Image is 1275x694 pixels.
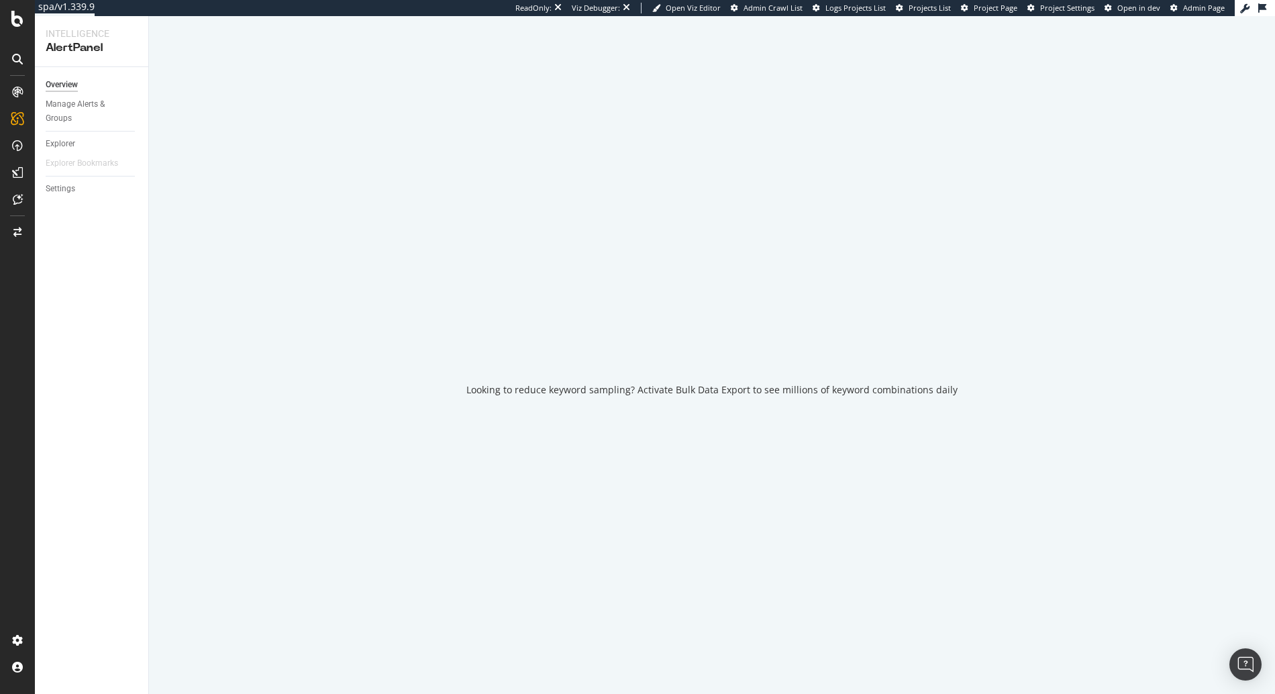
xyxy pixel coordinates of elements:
div: AlertPanel [46,40,138,56]
span: Admin Crawl List [744,3,803,13]
a: Open in dev [1105,3,1160,13]
div: Looking to reduce keyword sampling? Activate Bulk Data Export to see millions of keyword combinat... [466,383,958,397]
div: Settings [46,182,75,196]
a: Projects List [896,3,951,13]
a: Open Viz Editor [652,3,721,13]
a: Admin Crawl List [731,3,803,13]
div: Manage Alerts & Groups [46,97,126,126]
a: Project Page [961,3,1017,13]
a: Admin Page [1170,3,1225,13]
span: Logs Projects List [825,3,886,13]
div: ReadOnly: [515,3,552,13]
div: Explorer Bookmarks [46,156,118,170]
span: Open in dev [1117,3,1160,13]
span: Admin Page [1183,3,1225,13]
div: animation [664,313,760,362]
a: Project Settings [1027,3,1094,13]
a: Overview [46,78,139,92]
div: Overview [46,78,78,92]
span: Open Viz Editor [666,3,721,13]
a: Explorer [46,137,139,151]
div: Explorer [46,137,75,151]
div: Viz Debugger: [572,3,620,13]
a: Manage Alerts & Groups [46,97,139,126]
a: Settings [46,182,139,196]
div: Intelligence [46,27,138,40]
a: Explorer Bookmarks [46,156,132,170]
span: Project Settings [1040,3,1094,13]
span: Project Page [974,3,1017,13]
div: Open Intercom Messenger [1229,648,1262,681]
span: Projects List [909,3,951,13]
a: Logs Projects List [813,3,886,13]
